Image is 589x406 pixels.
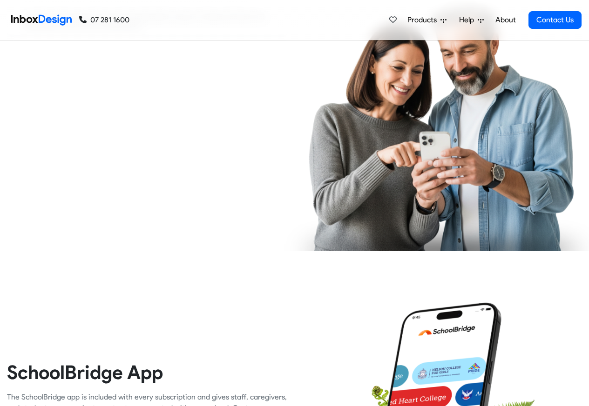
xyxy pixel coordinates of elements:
[455,11,487,29] a: Help
[7,360,288,384] heading: SchoolBridge App
[407,14,440,26] span: Products
[493,11,518,29] a: About
[79,14,129,26] a: 07 281 1600
[404,11,450,29] a: Products
[528,11,582,29] a: Contact Us
[459,14,478,26] span: Help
